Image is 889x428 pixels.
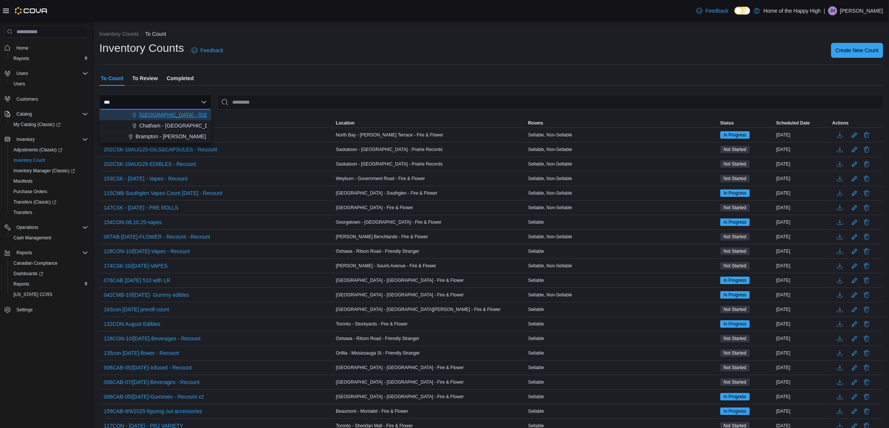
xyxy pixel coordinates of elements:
div: [DATE] [775,145,831,154]
input: Dark Mode [734,7,750,15]
span: Purchase Orders [13,189,47,195]
span: Operations [16,224,38,230]
div: [DATE] [775,334,831,343]
span: 147CSK - [DATE] - PRE ROLLS [104,204,178,211]
span: 128CON-10/[DATE]-Beverages - Recount [104,335,201,342]
span: Transfers [13,210,32,215]
button: Delete [862,276,871,285]
div: Sellable [526,218,719,227]
button: Delete [862,189,871,198]
div: Jocelyne Hall [828,6,837,15]
button: Name [99,119,335,128]
span: Inventory Count [13,157,45,163]
button: Rooms [526,119,719,128]
span: Transfers (Classic) [10,198,88,207]
button: Edit count details [850,347,859,359]
span: Reports [13,248,88,257]
button: Delete [862,349,871,358]
button: Edit count details [850,246,859,257]
span: 128CON-10/[DATE]-Vapes - Recount [104,248,190,255]
span: Not Started [720,175,750,182]
button: Delete [862,363,871,372]
button: Edit count details [850,391,859,402]
span: 132CON August Edibles [104,320,160,328]
button: Edit count details [850,129,859,141]
span: Not Started [724,335,746,342]
a: Adjustments (Classic) [7,145,91,155]
button: [US_STATE] CCRS [7,289,91,300]
a: Settings [13,305,35,314]
span: North Bay - [PERSON_NAME] Terrace - Fire & Flower [336,132,444,138]
span: Brampton - [PERSON_NAME] - Fire & Flower [136,133,242,140]
button: Delete [862,130,871,139]
button: Edit count details [850,158,859,170]
button: Edit count details [850,377,859,388]
button: 163con [DATE] preroll count [101,304,172,315]
span: Catalog [13,110,88,119]
button: Home [1,42,91,53]
span: Not Started [720,262,750,270]
span: 006CAB-07/[DATE]-Beverages - Recount [104,378,200,386]
span: In Progress [720,291,750,299]
span: [GEOGRAPHIC_DATA] - [GEOGRAPHIC_DATA] - Fire & Flower [336,292,464,298]
button: 132CON August Edibles [101,318,163,330]
button: Delete [862,174,871,183]
a: Inventory Manager (Classic) [10,166,78,175]
button: Delete [862,334,871,343]
span: In Progress [724,277,746,284]
a: Reports [10,280,32,289]
span: Home [13,43,88,52]
button: Edit count details [850,362,859,373]
a: Home [13,44,31,53]
span: 202CSK-10AUG25-EDIBLES - Recount [104,160,196,168]
span: In Progress [720,189,750,197]
span: Not Started [724,204,746,211]
button: 006CAB-05/[DATE]-Infused - Recount [101,362,195,373]
a: Feedback [693,3,731,18]
div: Sellable, Non-Sellable [526,203,719,212]
button: Edit count details [850,304,859,315]
span: In Progress [720,218,750,226]
span: 174CSK-10/[DATE]-VAPES [104,262,168,270]
span: 153CSK - [DATE] - Vapes - Recount [104,175,187,182]
button: Delete [862,392,871,401]
span: Toronto - Stockyards - Fire & Flower [336,321,408,327]
button: Chatham - [GEOGRAPHIC_DATA] - Fire & Flower [99,120,211,131]
span: Actions [832,120,849,126]
div: [DATE] [775,305,831,314]
span: 202CSK-10AUG25-OILS&CAPSULES - Recount [104,146,217,153]
button: 115CMB Southglen Vapes Count [DATE] - Recount [101,188,226,199]
button: Reports [1,248,91,258]
span: Users [16,70,28,76]
button: 202CSK-10AUG25-EDIBLES - Recount [101,158,199,170]
a: Manifests [10,177,35,186]
a: Inventory Count [10,156,48,165]
span: Not Started [720,146,750,153]
span: Not Started [720,335,750,342]
span: 135con-[DATE]-flower - Recount [104,349,179,357]
span: 042CMB-10/[DATE]- Gummy edibles [104,291,189,299]
div: [DATE] [775,232,831,241]
button: 007AB-[DATE]-FLOWER - Recount - Recount [101,231,213,242]
span: Canadian Compliance [13,260,57,266]
button: Reports [7,279,91,289]
div: [DATE] [775,189,831,198]
a: Transfers (Classic) [7,197,91,207]
button: Edit count details [850,202,859,213]
span: Feedback [705,7,728,15]
span: Users [13,81,25,87]
span: Oshawa - Ritson Road - Friendly Stranger [336,248,419,254]
div: Sellable [526,320,719,328]
span: Not Started [724,306,746,313]
a: Purchase Orders [10,187,50,196]
button: 128CON-10/[DATE]-Vapes - Recount [101,246,193,257]
button: Brampton - [PERSON_NAME] - Fire & Flower [99,131,211,142]
span: [GEOGRAPHIC_DATA] - [GEOGRAPHIC_DATA] - Fire & Flower [336,365,464,371]
span: Inventory Manager (Classic) [13,168,75,174]
button: Delete [862,218,871,227]
span: Weyburn - Government Road - Fire & Flower [336,176,425,182]
div: [DATE] [775,261,831,270]
span: Transfers [10,208,88,217]
button: Close list of options [201,99,207,105]
div: [DATE] [775,276,831,285]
